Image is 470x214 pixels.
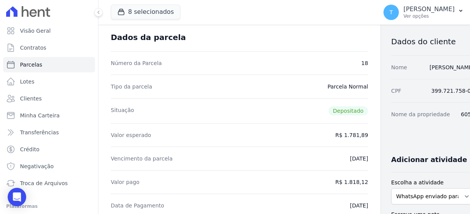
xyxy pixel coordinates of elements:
a: Visão Geral [3,23,95,38]
a: Parcelas [3,57,95,72]
div: Plataformas [6,202,92,211]
span: Contratos [20,44,46,52]
dd: R$ 1.818,12 [335,178,368,186]
button: 8 selecionados [111,5,180,19]
button: T [PERSON_NAME] Ver opções [377,2,470,23]
dd: Parcela Normal [327,83,368,90]
dt: Tipo da parcela [111,83,152,90]
a: Contratos [3,40,95,55]
dt: Data de Pagamento [111,202,164,209]
span: Clientes [20,95,42,102]
a: Negativação [3,159,95,174]
a: Minha Carteira [3,108,95,123]
span: Minha Carteira [20,112,60,119]
span: Depositado [328,106,368,115]
dt: Vencimento da parcela [111,155,173,162]
a: Troca de Arquivos [3,176,95,191]
div: Open Intercom Messenger [8,188,26,206]
span: Visão Geral [20,27,51,35]
span: Crédito [20,145,40,153]
span: Parcelas [20,61,42,69]
a: Lotes [3,74,95,89]
dd: 18 [361,59,368,67]
dt: Situação [111,106,134,115]
dt: Valor esperado [111,131,151,139]
dd: [DATE] [350,202,368,209]
a: Clientes [3,91,95,106]
dd: [DATE] [350,155,368,162]
a: Transferências [3,125,95,140]
div: Dados da parcela [111,33,186,42]
dt: Nome da propriedade [391,110,450,118]
dt: Número da Parcela [111,59,162,67]
h3: Adicionar atividade [391,155,467,164]
span: Lotes [20,78,35,85]
dt: Valor pago [111,178,140,186]
dt: Nome [391,64,407,71]
span: Troca de Arquivos [20,179,68,187]
dd: R$ 1.781,89 [335,131,368,139]
p: [PERSON_NAME] [403,5,455,13]
dt: CPF [391,87,401,95]
span: T [390,10,393,15]
span: Transferências [20,129,59,136]
p: Ver opções [403,13,455,19]
a: Crédito [3,142,95,157]
span: Negativação [20,162,54,170]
